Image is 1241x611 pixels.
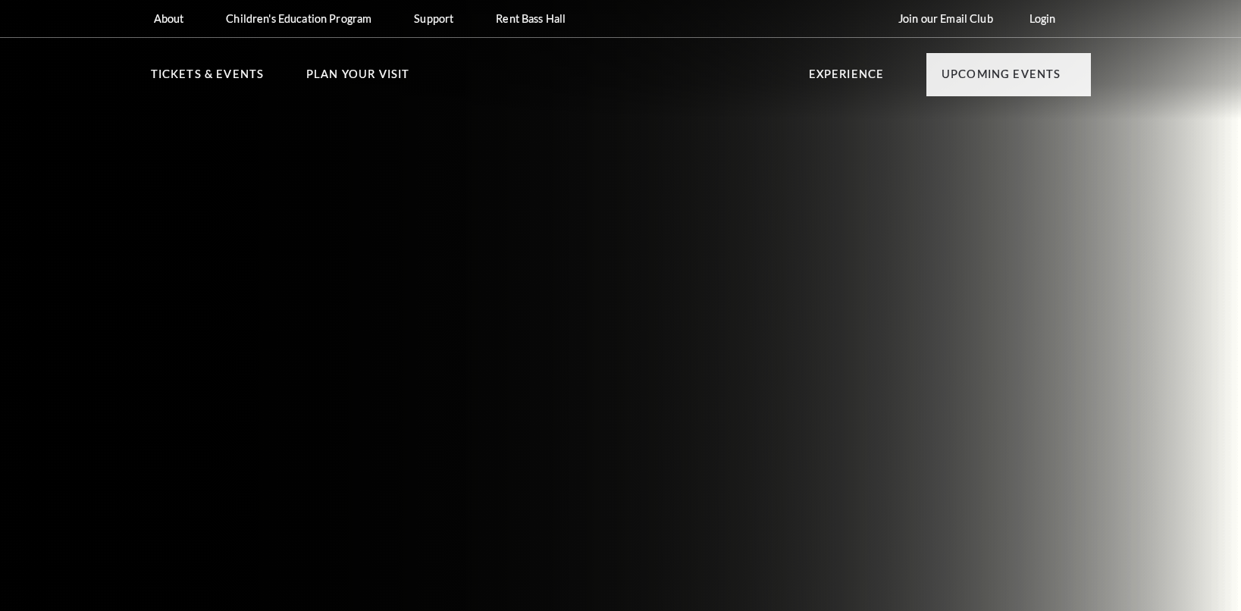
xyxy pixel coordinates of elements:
p: Experience [809,65,885,92]
p: Rent Bass Hall [496,12,566,25]
p: Upcoming Events [942,65,1061,92]
p: Children's Education Program [226,12,371,25]
p: Plan Your Visit [306,65,410,92]
p: Support [414,12,453,25]
p: Tickets & Events [151,65,265,92]
p: About [154,12,184,25]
